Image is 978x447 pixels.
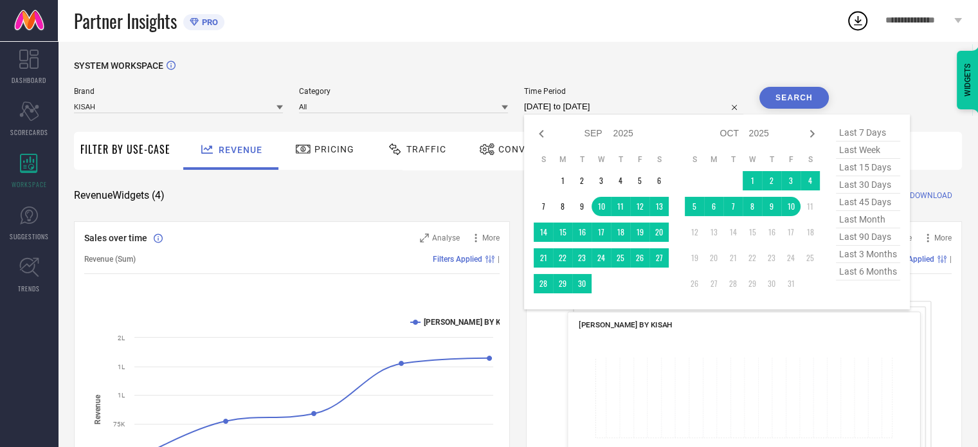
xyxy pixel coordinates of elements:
td: Sat Oct 11 2025 [801,197,820,216]
td: Fri Sep 12 2025 [630,197,649,216]
span: Traffic [406,144,446,154]
span: last 45 days [836,194,900,211]
th: Thursday [762,154,781,165]
span: TRENDS [18,284,40,293]
th: Tuesday [572,154,592,165]
td: Sun Oct 05 2025 [685,197,704,216]
td: Sat Oct 25 2025 [801,248,820,268]
td: Thu Sep 11 2025 [611,197,630,216]
th: Tuesday [723,154,743,165]
td: Wed Sep 03 2025 [592,171,611,190]
td: Mon Oct 13 2025 [704,223,723,242]
text: 75K [113,421,125,428]
td: Sun Sep 14 2025 [534,223,553,242]
td: Fri Oct 17 2025 [781,223,801,242]
td: Mon Sep 22 2025 [553,248,572,268]
span: last month [836,211,900,228]
span: Pricing [314,144,354,154]
span: Sales over time [84,233,147,243]
th: Monday [553,154,572,165]
span: More [934,233,952,242]
th: Wednesday [592,154,611,165]
td: Thu Sep 04 2025 [611,171,630,190]
span: SUGGESTIONS [10,232,49,241]
svg: Zoom [420,233,429,242]
td: Sat Sep 20 2025 [649,223,669,242]
span: Partner Insights [74,8,177,34]
td: Fri Sep 26 2025 [630,248,649,268]
td: Thu Sep 18 2025 [611,223,630,242]
td: Sun Sep 28 2025 [534,274,553,293]
span: More [482,233,500,242]
span: Filters Applied [433,255,482,264]
td: Thu Oct 23 2025 [762,248,781,268]
td: Fri Oct 10 2025 [781,197,801,216]
td: Sun Oct 19 2025 [685,248,704,268]
td: Wed Sep 24 2025 [592,248,611,268]
td: Thu Oct 09 2025 [762,197,781,216]
text: 2L [118,334,125,342]
span: last week [836,141,900,159]
span: Category [299,87,508,96]
td: Mon Sep 08 2025 [553,197,572,216]
span: SYSTEM WORKSPACE [74,60,163,71]
span: DASHBOARD [12,75,46,85]
td: Wed Oct 15 2025 [743,223,762,242]
span: | [498,255,500,264]
span: Brand [74,87,283,96]
td: Tue Oct 07 2025 [723,197,743,216]
span: Revenue (Sum) [84,255,136,264]
td: Mon Sep 29 2025 [553,274,572,293]
td: Tue Sep 16 2025 [572,223,592,242]
td: Wed Sep 10 2025 [592,197,611,216]
span: last 30 days [836,176,900,194]
span: last 90 days [836,228,900,246]
td: Wed Oct 29 2025 [743,274,762,293]
td: Tue Sep 02 2025 [572,171,592,190]
td: Sun Oct 12 2025 [685,223,704,242]
td: Sat Oct 18 2025 [801,223,820,242]
div: Previous month [534,126,549,141]
td: Thu Oct 16 2025 [762,223,781,242]
th: Thursday [611,154,630,165]
td: Sat Sep 27 2025 [649,248,669,268]
span: Time Period [524,87,743,96]
span: | [950,255,952,264]
td: Mon Oct 06 2025 [704,197,723,216]
td: Fri Oct 31 2025 [781,274,801,293]
th: Saturday [649,154,669,165]
td: Tue Oct 28 2025 [723,274,743,293]
td: Tue Oct 14 2025 [723,223,743,242]
td: Mon Oct 20 2025 [704,248,723,268]
td: Thu Oct 02 2025 [762,171,781,190]
th: Friday [781,154,801,165]
th: Sunday [534,154,553,165]
text: [PERSON_NAME] BY KISAH [424,318,518,327]
th: Wednesday [743,154,762,165]
td: Tue Sep 30 2025 [572,274,592,293]
button: Search [759,87,829,109]
td: Tue Sep 09 2025 [572,197,592,216]
td: Sun Sep 21 2025 [534,248,553,268]
td: Sat Sep 13 2025 [649,197,669,216]
td: Wed Oct 08 2025 [743,197,762,216]
th: Saturday [801,154,820,165]
span: SCORECARDS [10,127,48,137]
td: Thu Oct 30 2025 [762,274,781,293]
td: Fri Sep 05 2025 [630,171,649,190]
input: Select time period [524,99,743,114]
th: Sunday [685,154,704,165]
span: Revenue [219,145,262,155]
td: Wed Sep 17 2025 [592,223,611,242]
td: Mon Sep 01 2025 [553,171,572,190]
td: Mon Oct 27 2025 [704,274,723,293]
td: Sun Oct 26 2025 [685,274,704,293]
th: Friday [630,154,649,165]
td: Fri Oct 24 2025 [781,248,801,268]
span: PRO [199,17,218,27]
span: Filter By Use-Case [80,141,170,157]
td: Mon Sep 15 2025 [553,223,572,242]
td: Fri Sep 19 2025 [630,223,649,242]
td: Wed Oct 22 2025 [743,248,762,268]
td: Tue Sep 23 2025 [572,248,592,268]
